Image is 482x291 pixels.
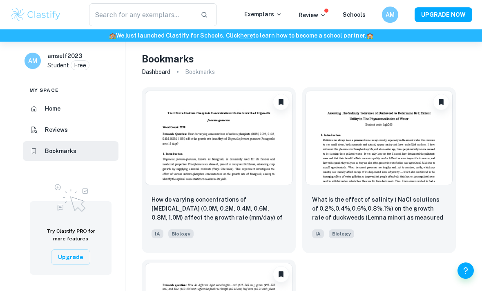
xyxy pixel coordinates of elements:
h6: Reviews [45,125,68,134]
a: Biology IA example thumbnail: How do varying concentrations of sodiumUnbookmarkHow do varying con... [142,87,296,253]
img: Upgrade to Pro [50,179,91,214]
h6: amself2023 [47,51,82,60]
p: What is the effect of salinity ( NaCl solutions of 0.2%,0.4%,0.6%,0.8%,1%) on the growth rate of ... [312,195,446,223]
p: Review [299,11,326,20]
a: here [240,32,253,39]
button: Unbookmark [273,266,289,282]
input: Search for any exemplars... [89,3,194,26]
a: Reviews [23,120,118,140]
button: UPGRADE NOW [415,7,472,22]
h6: AM [28,56,38,65]
h6: AM [386,10,395,19]
p: Bookmarks [185,67,215,76]
span: IA [152,229,163,238]
span: IA [312,229,324,238]
button: Unbookmark [273,94,289,110]
h6: Try Clastify for more features [40,227,102,243]
h6: Home [45,104,60,113]
img: Biology IA example thumbnail: How do varying concentrations of sodium [145,91,292,185]
a: Biology IA example thumbnail: What is the effect of salinity ( NaCl soUnbookmarkWhat is the effec... [302,87,456,253]
p: How do varying concentrations of [MEDICAL_DATA] (0.0M, 0.2M, 0.4M, 0.6M, 0.8M, 1.0M) affect the g... [152,195,286,223]
h6: We just launched Clastify for Schools. Click to learn how to become a school partner. [2,31,480,40]
button: AM [382,7,398,23]
a: Bookmarks [23,141,118,161]
button: Help and Feedback [457,262,474,279]
h6: Bookmarks [45,147,76,155]
img: Clastify logo [10,7,62,23]
span: My space [29,87,59,94]
a: Dashboard [142,66,170,78]
span: Biology [168,229,194,238]
img: Biology IA example thumbnail: What is the effect of salinity ( NaCl so [306,91,453,185]
button: Upgrade [51,249,90,265]
button: Unbookmark [433,94,449,110]
span: 🏫 [366,32,373,39]
a: Schools [343,11,366,18]
p: Exemplars [244,10,282,19]
span: Biology [329,229,354,238]
a: Home [23,99,118,118]
h4: Bookmarks [142,51,194,66]
p: Free [74,61,86,70]
span: 🏫 [109,32,116,39]
span: PRO [76,228,87,234]
p: Student [47,61,69,70]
